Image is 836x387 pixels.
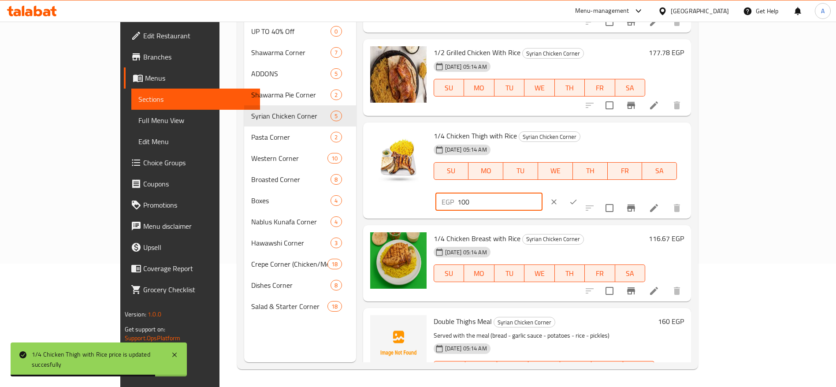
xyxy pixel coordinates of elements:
[244,17,356,320] nav: Menu sections
[560,361,592,379] button: TH
[620,11,642,33] button: Branch-specific-item
[143,284,253,295] span: Grocery Checklist
[542,164,569,177] span: WE
[143,157,253,168] span: Choice Groups
[251,216,331,227] span: Nablus Kunafa Corner
[619,82,642,94] span: SA
[503,162,538,180] button: TU
[588,82,612,94] span: FR
[331,27,341,36] span: 0
[666,11,687,33] button: delete
[442,197,454,207] p: EGP
[434,79,464,97] button: SU
[251,111,331,121] div: Syrian Chicken Corner
[611,164,639,177] span: FR
[328,260,341,268] span: 18
[331,91,341,99] span: 2
[821,6,825,16] span: A
[143,52,253,62] span: Branches
[438,82,461,94] span: SU
[331,132,342,142] div: items
[145,73,253,83] span: Menus
[528,267,551,280] span: WE
[666,95,687,116] button: delete
[244,21,356,42] div: UP TO 40% Off0
[331,216,342,227] div: items
[519,131,580,142] div: Syrian Chicken Corner
[646,164,673,177] span: SA
[138,115,253,126] span: Full Menu View
[251,68,331,79] span: ADDONS
[251,26,331,37] span: UP TO 40% Off
[608,162,643,180] button: FR
[642,162,677,180] button: SA
[649,46,684,59] h6: 177.78 EGP
[244,84,356,105] div: Shawarma Pie Corner2
[498,82,521,94] span: TU
[244,296,356,317] div: Salad & Starter Corner18
[124,258,260,279] a: Coverage Report
[251,174,331,185] span: Broasted Corner
[524,264,555,282] button: WE
[585,264,615,282] button: FR
[331,89,342,100] div: items
[649,203,659,213] a: Edit menu item
[125,332,181,344] a: Support.OpsPlatform
[244,275,356,296] div: Dishes Corner8
[370,232,427,289] img: 1/4 Chicken Breast with Rice
[370,130,427,186] img: 1/4 Chicken Thigh with Rice
[370,315,427,372] img: Double Thighs Meal
[251,280,331,290] div: Dishes Corner
[658,315,684,327] h6: 160 EGP
[124,67,260,89] a: Menus
[620,197,642,219] button: Branch-specific-item
[331,197,341,205] span: 4
[538,162,573,180] button: WE
[331,280,342,290] div: items
[498,267,521,280] span: TU
[494,317,555,327] span: Syrian Chicken Corner
[522,234,584,245] div: Syrian Chicken Corner
[472,164,500,177] span: MO
[148,309,161,320] span: 1.0.0
[464,264,494,282] button: MO
[251,195,331,206] div: Boxes
[124,216,260,237] a: Menu disclaimer
[649,232,684,245] h6: 116.67 EGP
[331,26,342,37] div: items
[143,179,253,189] span: Coupons
[124,46,260,67] a: Branches
[124,279,260,300] a: Grocery Checklist
[331,47,342,58] div: items
[468,82,491,94] span: MO
[244,127,356,148] div: Pasta Corner2
[438,267,461,280] span: SU
[251,153,327,164] span: Western Corner
[434,361,465,379] button: SU
[438,164,465,177] span: SU
[442,344,490,353] span: [DATE] 05:14 AM
[124,194,260,216] a: Promotions
[649,17,659,27] a: Edit menu item
[251,47,331,58] div: Shawarma Corner
[434,46,520,59] span: 1/2 Grilled Chicken With Rice
[131,89,260,110] a: Sections
[125,324,165,335] span: Get support on:
[251,259,327,269] div: Crepe Corner (Chicken/Meat)
[442,63,490,71] span: [DATE] 05:14 AM
[434,330,655,341] p: Served with the meal (bread - garlic sauce - potatoes - rice - pickles)
[251,89,331,100] span: Shawarma Pie Corner
[468,162,503,180] button: MO
[327,259,342,269] div: items
[331,281,341,290] span: 8
[623,361,655,379] button: SA
[522,48,584,59] div: Syrian Chicken Corner
[331,238,342,248] div: items
[328,154,341,163] span: 10
[124,173,260,194] a: Coupons
[528,361,560,379] button: WE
